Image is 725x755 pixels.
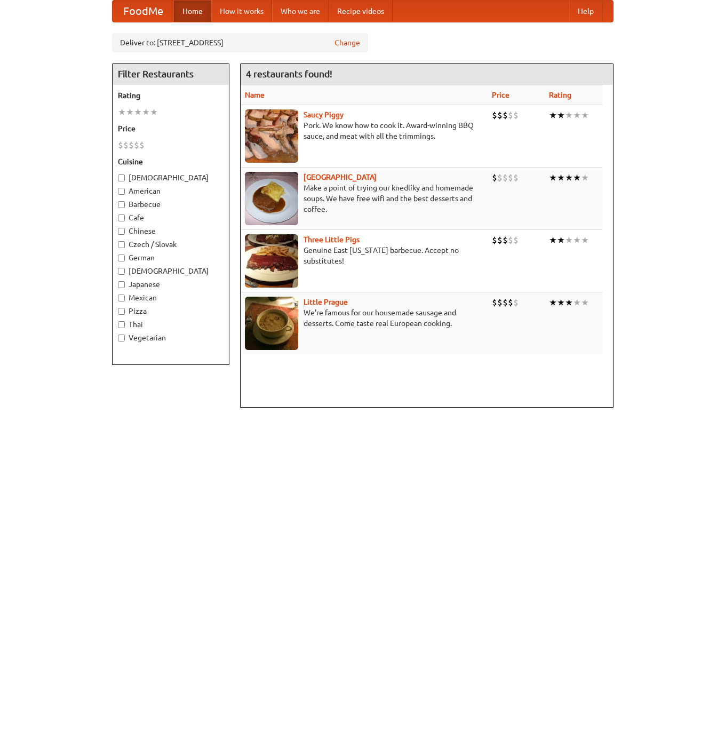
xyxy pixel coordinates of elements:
[118,266,224,276] label: [DEMOGRAPHIC_DATA]
[565,172,573,184] li: ★
[118,199,224,210] label: Barbecue
[573,297,581,308] li: ★
[581,234,589,246] li: ★
[508,172,513,184] li: $
[565,234,573,246] li: ★
[150,106,158,118] li: ★
[245,245,484,266] p: Genuine East [US_STATE] barbecue. Accept no substitutes!
[503,172,508,184] li: $
[174,1,211,22] a: Home
[557,172,565,184] li: ★
[492,109,497,121] li: $
[118,212,224,223] label: Cafe
[492,91,509,99] a: Price
[581,109,589,121] li: ★
[118,123,224,134] h5: Price
[503,109,508,121] li: $
[549,234,557,246] li: ★
[118,292,224,303] label: Mexican
[549,172,557,184] li: ★
[245,120,484,141] p: Pork. We know how to cook it. Award-winning BBQ sauce, and meat with all the trimmings.
[118,268,125,275] input: [DEMOGRAPHIC_DATA]
[304,298,348,306] a: Little Prague
[126,106,134,118] li: ★
[334,37,360,48] a: Change
[508,297,513,308] li: $
[118,321,125,328] input: Thai
[118,239,224,250] label: Czech / Slovak
[272,1,329,22] a: Who we are
[245,307,484,329] p: We're famous for our housemade sausage and desserts. Come taste real European cooking.
[329,1,393,22] a: Recipe videos
[118,335,125,341] input: Vegetarian
[581,297,589,308] li: ★
[492,234,497,246] li: $
[112,33,368,52] div: Deliver to: [STREET_ADDRESS]
[549,297,557,308] li: ★
[573,234,581,246] li: ★
[245,182,484,214] p: Make a point of trying our knedlíky and homemade soups. We have free wifi and the best desserts a...
[118,255,125,261] input: German
[118,295,125,301] input: Mexican
[497,234,503,246] li: $
[497,172,503,184] li: $
[513,297,519,308] li: $
[304,235,360,244] a: Three Little Pigs
[304,173,377,181] a: [GEOGRAPHIC_DATA]
[513,234,519,246] li: $
[304,110,344,119] a: Saucy Piggy
[211,1,272,22] a: How it works
[118,319,224,330] label: Thai
[118,252,224,263] label: German
[497,109,503,121] li: $
[557,109,565,121] li: ★
[118,241,125,248] input: Czech / Slovak
[113,63,229,85] h4: Filter Restaurants
[245,234,298,288] img: littlepigs.jpg
[129,139,134,151] li: $
[118,186,224,196] label: American
[118,226,224,236] label: Chinese
[118,174,125,181] input: [DEMOGRAPHIC_DATA]
[508,234,513,246] li: $
[513,109,519,121] li: $
[118,188,125,195] input: American
[245,297,298,350] img: littleprague.jpg
[118,308,125,315] input: Pizza
[118,106,126,118] li: ★
[118,279,224,290] label: Japanese
[565,297,573,308] li: ★
[118,172,224,183] label: [DEMOGRAPHIC_DATA]
[118,201,125,208] input: Barbecue
[118,281,125,288] input: Japanese
[508,109,513,121] li: $
[245,172,298,225] img: czechpoint.jpg
[118,139,123,151] li: $
[134,106,142,118] li: ★
[118,156,224,167] h5: Cuisine
[118,332,224,343] label: Vegetarian
[118,306,224,316] label: Pizza
[492,172,497,184] li: $
[497,297,503,308] li: $
[492,297,497,308] li: $
[245,109,298,163] img: saucy.jpg
[565,109,573,121] li: ★
[557,234,565,246] li: ★
[118,228,125,235] input: Chinese
[245,91,265,99] a: Name
[123,139,129,151] li: $
[113,1,174,22] a: FoodMe
[139,139,145,151] li: $
[569,1,602,22] a: Help
[142,106,150,118] li: ★
[573,109,581,121] li: ★
[581,172,589,184] li: ★
[503,234,508,246] li: $
[513,172,519,184] li: $
[503,297,508,308] li: $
